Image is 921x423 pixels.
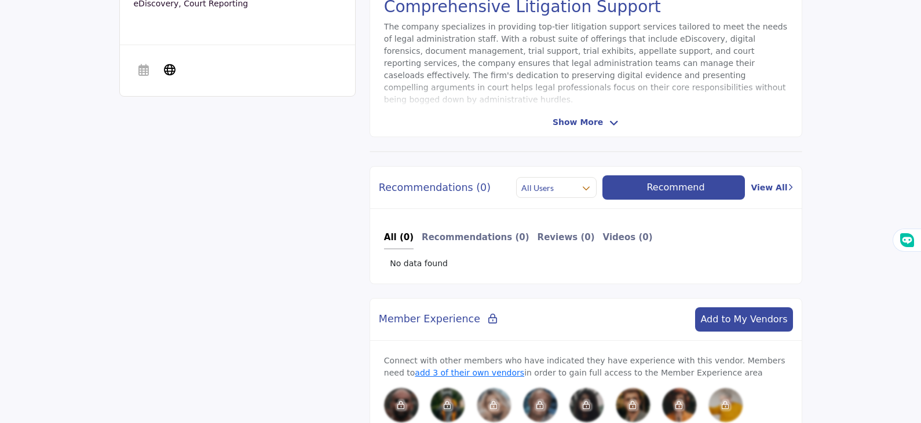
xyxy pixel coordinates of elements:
[384,21,788,106] p: The company specializes in providing top-tier litigation support services tailored to meet the ne...
[708,388,743,422] div: Please rate 3 vendors to connect with members.
[751,182,792,194] a: View All
[602,175,745,200] button: Recommend
[384,232,414,242] b: All (0)
[646,182,704,193] span: Recommend
[477,388,511,422] div: Please rate 3 vendors to connect with members.
[700,314,787,325] span: Add to My Vendors
[695,307,792,332] button: Add to My Vendors
[390,258,448,270] span: No data found
[662,388,697,422] img: image
[616,388,650,422] img: image
[430,388,465,422] img: image
[477,388,511,422] img: image
[384,388,419,422] img: image
[662,388,697,422] div: Please rate 3 vendors to connect with members.
[430,388,465,422] div: Please rate 3 vendors to connect with members.
[569,388,604,422] div: Please rate 3 vendors to connect with members.
[523,388,558,422] div: Please rate 3 vendors to connect with members.
[603,232,653,242] b: Videos (0)
[538,232,595,242] b: Reviews (0)
[521,182,554,194] h2: All Users
[379,313,497,325] h2: Member Experience
[569,388,604,422] img: image
[422,232,529,242] b: Recommendations (0)
[415,368,524,377] a: add 3 of their own vendors
[708,388,743,422] img: image
[379,182,491,194] h2: Recommendations (0)
[553,116,603,128] span: Show More
[523,388,558,422] img: image
[384,355,788,379] p: Connect with other members who have indicated they have experience with this vendor. Members need...
[384,388,419,422] div: Please rate 3 vendors to connect with members.
[616,388,650,422] div: Please rate 3 vendors to connect with members.
[516,177,596,198] button: All Users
